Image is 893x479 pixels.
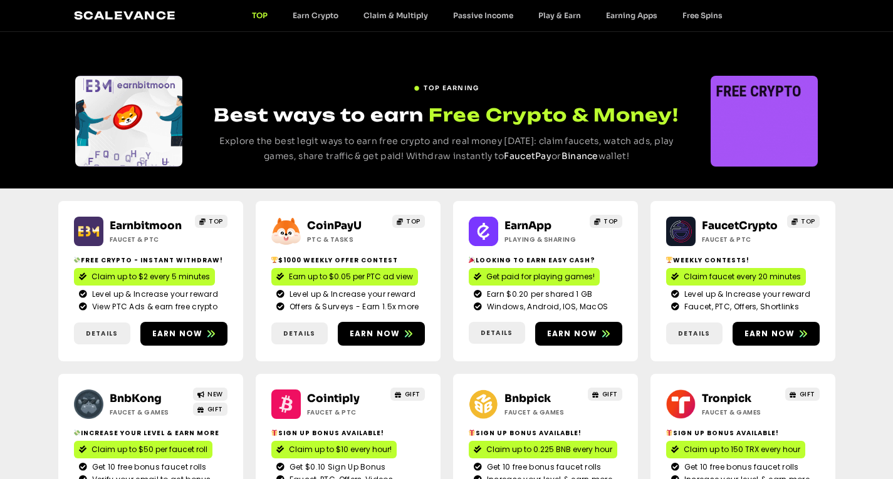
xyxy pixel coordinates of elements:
span: GIFT [800,389,815,399]
a: Scalevance [74,9,177,22]
a: GIFT [390,388,425,401]
span: Best ways to earn [214,104,424,126]
a: Details [469,322,525,344]
span: Earn up to $0.05 per PTC ad view [289,271,413,282]
span: Claim up to $10 every hour! [289,444,392,455]
nav: Menu [239,11,735,20]
h2: Looking to Earn Easy Cash? [469,255,622,265]
span: Get 10 free bonus faucet rolls [681,461,799,473]
a: Bnbpick [504,392,551,405]
a: Free Spins [670,11,735,20]
a: GIFT [785,388,820,401]
a: Earning Apps [593,11,670,20]
h2: Faucet & Games [504,408,583,417]
img: 🎉 [469,257,475,263]
span: Earn now [152,328,203,339]
a: Passive Income [441,11,526,20]
p: Explore the best legit ways to earn free crypto and real money [DATE]: claim faucets, watch ads, ... [206,134,687,164]
a: Claim & Multiply [351,11,441,20]
a: Cointiply [307,392,360,405]
h2: Faucet & PTC [110,235,188,244]
a: Play & Earn [526,11,593,20]
img: 💸 [74,430,80,436]
span: View PTC Ads & earn free crypto [89,301,217,312]
span: Level up & Increase your reward [286,289,415,300]
h2: ptc & Tasks [307,235,385,244]
span: Level up & Increase your reward [89,289,218,300]
a: Claim up to 150 TRX every hour [666,441,805,458]
span: Earn $0.20 per shared 1 GB [484,289,593,300]
a: TOP EARNING [414,78,479,93]
img: 🎁 [469,430,475,436]
h2: Faucet & Games [702,408,780,417]
a: Claim up to $50 per faucet roll [74,441,212,458]
a: TOP [787,215,820,228]
span: Windows, Android, IOS, MacOS [484,301,608,312]
span: GIFT [602,389,618,399]
span: Get $0.10 Sign Up Bonus [286,461,386,473]
span: TOP [406,217,420,226]
span: Offers & Surveys - Earn 1.5x more [286,301,419,312]
a: TOP [392,215,425,228]
span: Details [86,329,118,338]
a: Claim up to $10 every hour! [271,441,397,458]
span: Earn now [744,328,795,339]
a: EarnApp [504,219,551,232]
a: Details [74,322,130,344]
span: Details [481,328,513,337]
a: GIFT [588,388,622,401]
h2: Playing & Sharing [504,235,583,244]
a: NEW [193,388,227,401]
a: Earn Crypto [280,11,351,20]
span: Get paid for playing games! [486,271,595,282]
img: 🏆 [666,257,672,263]
a: Tronpick [702,392,751,405]
img: 💸 [74,257,80,263]
a: Get paid for playing games! [469,268,600,286]
a: BnbKong [110,392,162,405]
img: 🎁 [666,430,672,436]
a: Binance [561,150,598,162]
span: GIFT [405,389,420,399]
h2: Sign Up Bonus Available! [469,428,622,438]
span: Level up & Increase your reward [681,289,810,300]
a: FaucetCrypto [702,219,778,232]
h2: Free crypto - Instant withdraw! [74,255,227,265]
span: Claim up to 0.225 BNB every hour [486,444,612,455]
a: Earn now [140,322,227,346]
a: GIFT [193,403,227,416]
h2: Weekly contests! [666,255,820,265]
span: Earn now [350,328,400,339]
h2: Sign Up Bonus Available! [666,428,820,438]
a: Details [666,322,723,344]
span: Earn now [547,328,598,339]
span: Get 10 free bonus faucet rolls [89,461,207,473]
img: 🏆 [271,257,278,263]
img: 🎁 [271,430,278,436]
a: CoinPayU [307,219,362,232]
span: TOP [603,217,618,226]
span: Get 10 free bonus faucet rolls [484,461,602,473]
h2: Increase your level & earn more [74,428,227,438]
a: Details [271,322,328,344]
span: Free Crypto & Money! [429,103,679,127]
span: TOP EARNING [424,83,479,93]
span: Claim up to 150 TRX every hour [684,444,800,455]
span: Details [678,329,710,338]
span: Claim up to $2 every 5 minutes [91,271,210,282]
a: Earn now [338,322,425,346]
a: Claim faucet every 20 minutes [666,268,806,286]
div: Slides [75,76,182,167]
span: Details [283,329,315,338]
span: Claim up to $50 per faucet roll [91,444,207,455]
h2: $1000 Weekly Offer contest [271,255,425,265]
a: TOP [239,11,280,20]
h2: Faucet & Games [110,408,188,417]
h2: Faucet & PTC [702,235,780,244]
span: TOP [801,217,815,226]
div: Slides [711,76,818,167]
a: Earn up to $0.05 per PTC ad view [271,268,418,286]
h2: Faucet & PTC [307,408,385,417]
a: TOP [195,215,227,228]
span: TOP [209,217,223,226]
